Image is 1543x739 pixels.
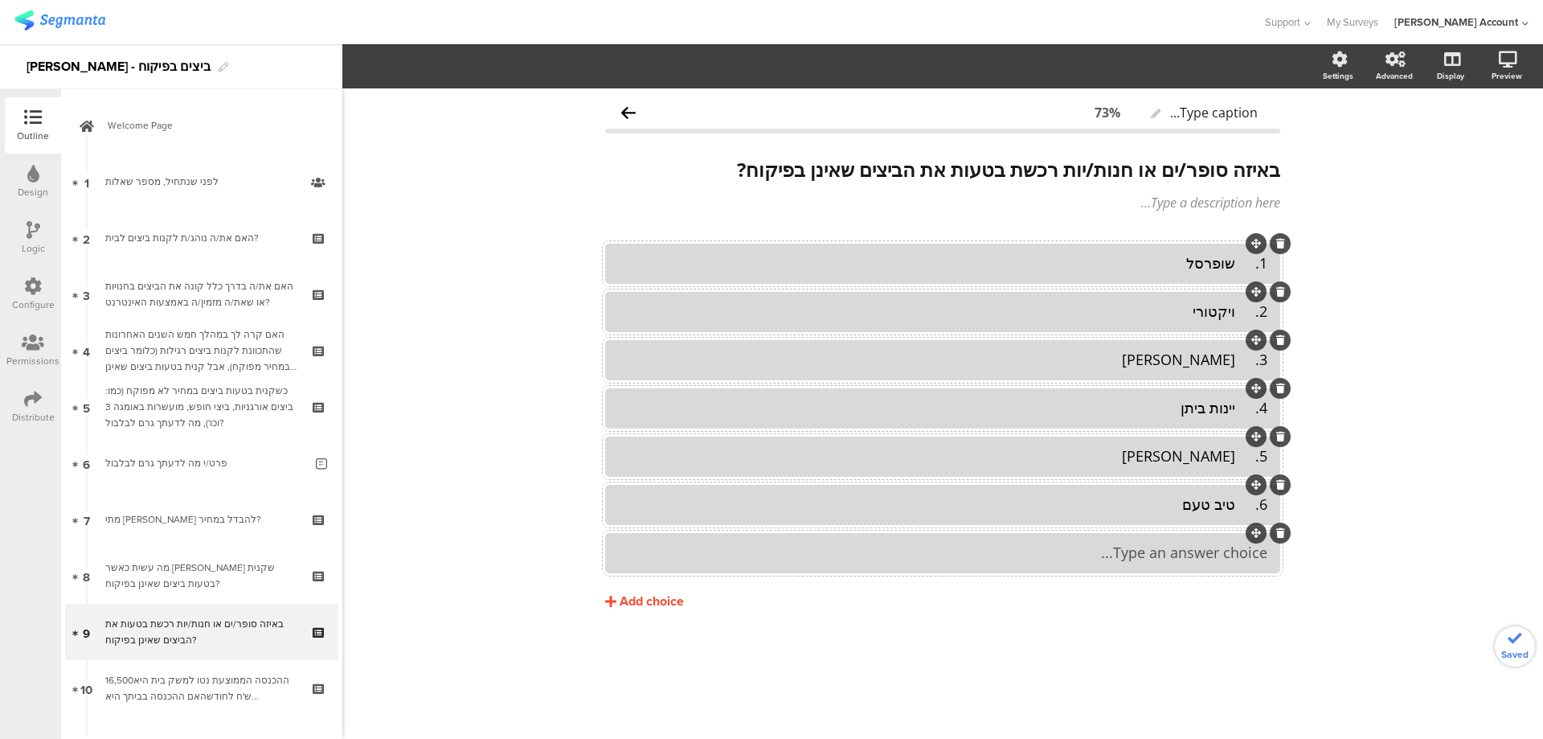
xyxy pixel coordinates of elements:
div: מה עשית כאשר גילית שקנית בטעות ביצים שאינן בפיקוח? [105,560,297,592]
div: [PERSON_NAME] Account [1394,14,1518,30]
span: 7 [84,511,90,528]
span: 1 [84,173,89,191]
span: Support [1265,14,1300,30]
div: 5. [PERSON_NAME] [618,447,1267,466]
a: 9 באיזה סופר/ים או חנות/יות רכשת בטעות את הביצים שאינן בפיקוח? [65,604,338,660]
div: מתי שמת לב להבדל במחיר? [105,511,297,528]
a: 2 האם את/ה נוהג/ת לקנות ביצים לבית? [65,210,338,266]
div: 1. שופרסל [618,254,1267,273]
button: Add choice [605,581,1280,622]
div: Preview [1492,70,1522,82]
a: 1 לפני שנתחיל, מספר שאלות [65,154,338,210]
span: 5 [83,398,90,416]
a: 3 האם את/ה בדרך כלל קונה את הביצים בחנויות או שאת/ה מזמין/ה באמצעות האינטרנט? [65,266,338,322]
div: 2. ויקטורי [618,302,1267,321]
a: 10 ההכנסה הממוצעת נטו למשק בית היא16,500 ש'ח לחודשהאם ההכנסה בביתך היא... [65,660,338,716]
span: Saved [1501,647,1529,662]
span: 10 [80,679,92,697]
a: 7 מתי [PERSON_NAME] להבדל במחיר? [65,491,338,548]
div: Design [18,185,48,199]
span: Welcome Page [108,117,313,133]
span: 9 [83,623,90,641]
span: 4 [83,342,90,359]
span: 8 [83,567,90,585]
a: Welcome Page [65,97,338,154]
div: 73% [1095,104,1120,121]
a: 4 האם קרה לך במהלך חמש השנים האחרונות שהתכוונת לקנות ביצים רגילות (כלומר ביצים במחיר מפוקח), אבל ... [65,322,338,379]
div: כשקנית בטעות ביצים במחיר לא מפוקח (כמו: ביצים אורגניות, ביצי חופש, מועשרות באומגה 3 וכו'), מה לדע... [105,383,297,431]
div: Permissions [6,354,59,368]
span: 2 [83,229,90,247]
div: Display [1437,70,1464,82]
div: Distribute [12,410,55,425]
div: לפני שנתחיל, מספר שאלות [105,174,297,190]
span: Type an answer choice... [1101,543,1267,562]
a: 8 מה עשית כאשר [PERSON_NAME] שקנית בטעות ביצים שאינן בפיקוח? [65,548,338,604]
div: Logic [22,241,45,256]
img: segmanta logo [14,10,105,31]
strong: באיזה סופר/ים או חנות/יות רכשת בטעות את הביצים שאינן בפיקוח? [737,156,1280,183]
span: 3 [83,285,90,303]
a: 6 פרט/י מה לדעתך גרם לבלבול [65,435,338,491]
div: Configure [12,298,55,312]
div: פרט/י מה לדעתך גרם לבלבול [105,455,304,471]
div: האם את/ה בדרך כלל קונה את הביצים בחנויות או שאת/ה מזמין/ה באמצעות האינטרנט? [105,278,297,310]
div: [PERSON_NAME] - ביצים בפיקוח [27,54,211,80]
div: האם את/ה נוהג/ת לקנות ביצים לבית? [105,230,297,246]
div: Settings [1323,70,1353,82]
div: Advanced [1376,70,1413,82]
a: 5 כשקנית בטעות ביצים במחיר לא מפוקח (כמו: ביצים אורגניות, ביצי חופש, מועשרות באומגה 3 וכו'), מה ל... [65,379,338,435]
span: 6 [83,454,90,472]
div: 3. [PERSON_NAME] [618,351,1267,369]
div: 6. טיב טעם [618,495,1267,514]
div: האם קרה לך במהלך חמש השנים האחרונות שהתכוונת לקנות ביצים רגילות (כלומר ביצים במחיר מפוקח), אבל קנ... [105,326,297,375]
div: Outline [17,129,49,143]
div: 4. יינות ביתן [618,399,1267,417]
div: Type a description here... [605,194,1280,211]
span: Type caption... [1170,104,1258,121]
div: Add choice [620,593,684,610]
div: ההכנסה הממוצעת נטו למשק בית היא16,500 ש'ח לחודשהאם ההכנסה בביתך היא... [105,672,297,704]
div: באיזה סופר/ים או חנות/יות רכשת בטעות את הביצים שאינן בפיקוח? [105,616,297,648]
